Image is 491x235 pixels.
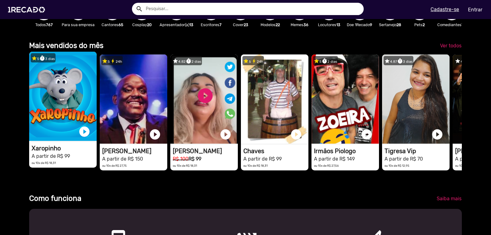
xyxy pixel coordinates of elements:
[385,164,409,167] small: ou 10x de R$ 12,95
[160,22,193,28] p: Apresentador(a)
[432,193,466,204] a: Saiba mais
[102,156,143,162] small: A partir de R$ 150
[385,156,423,162] small: A partir de R$ 70
[437,22,466,28] p: Comediantes
[431,6,459,12] u: Cadastre-se
[311,54,379,144] video: 1RECADO vídeos dedicados para fãs e empresas
[464,4,486,15] a: Entrar
[431,128,443,141] a: play_circle_filled
[219,128,232,141] a: play_circle_filled
[455,164,480,167] small: ou 10x de R$ 27,75
[130,22,153,28] p: Cosplay
[276,22,280,27] b: 22
[258,22,282,28] p: Modelos
[29,41,103,50] b: Mais vendidos do mês
[317,22,341,28] p: Locutores
[102,164,127,167] small: ou 10x de R$ 27,75
[32,145,97,152] h1: Xaropinho
[101,22,124,28] p: Cantores
[189,22,193,27] b: 13
[199,22,223,28] p: Escritores
[314,147,379,155] h1: Irmãos Piologo
[32,153,70,159] small: A partir de R$ 99
[100,54,167,144] video: 1RECADO vídeos dedicados para fãs e empresas
[382,54,450,144] video: 1RECADO vídeos dedicados para fãs e empresas
[370,22,372,27] b: 9
[29,194,81,203] b: Como funciona
[462,22,466,27] b: 72
[361,128,373,141] a: play_circle_filled
[173,164,197,167] small: ou 10x de R$ 18,31
[243,147,308,155] h1: Chaves
[440,43,462,49] span: Ver todos
[118,22,123,27] b: 65
[170,54,238,144] video: 1RECADO vídeos dedicados para fãs e empresas
[29,52,97,141] video: 1RECADO vídeos dedicados para fãs e empresas
[173,156,188,162] small: R$ 100
[229,22,252,28] p: Cover
[149,128,161,141] a: play_circle_filled
[46,22,53,27] b: 767
[136,5,143,13] mat-icon: Example home icon
[241,54,308,144] video: 1RECADO vídeos dedicados para fãs e empresas
[244,22,248,27] b: 23
[290,128,302,141] a: play_circle_filled
[385,147,450,155] h1: Tigresa Vip
[141,3,364,15] input: Pesquisar...
[102,147,167,155] h1: [PERSON_NAME]
[78,125,91,138] a: play_circle_filled
[173,147,238,155] h1: [PERSON_NAME]
[188,156,201,162] b: R$ 99
[378,22,402,28] p: Sertanejo
[219,22,222,27] b: 7
[437,196,462,201] span: Saiba mais
[147,22,152,27] b: 20
[32,161,56,165] small: ou 10x de R$ 18,31
[408,22,431,28] p: Pets
[396,22,401,27] b: 28
[133,3,144,14] button: Example home icon
[32,22,56,28] p: Todos
[347,22,372,28] p: Doe 1Recado
[336,22,340,27] b: 13
[423,22,425,27] b: 2
[243,164,268,167] small: ou 10x de R$ 18,31
[62,22,95,28] p: Para sua empresa
[288,22,311,28] p: Memes
[243,156,282,162] small: A partir de R$ 99
[314,156,355,162] small: A partir de R$ 149
[303,22,308,27] b: 36
[314,164,339,167] small: ou 10x de R$ 27,56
